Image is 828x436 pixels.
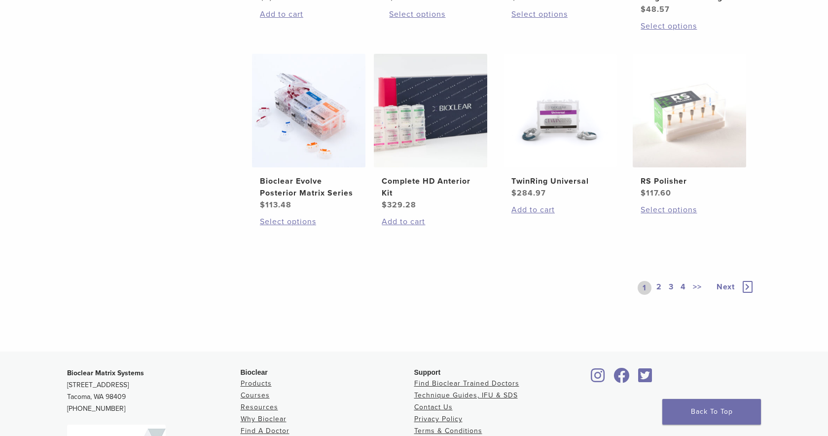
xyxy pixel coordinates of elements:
[641,188,671,198] bdi: 117.60
[414,391,518,399] a: Technique Guides, IFU & SDS
[67,369,144,377] strong: Bioclear Matrix Systems
[588,374,609,384] a: Bioclear
[638,281,651,295] a: 1
[252,54,366,211] a: Bioclear Evolve Posterior Matrix SeriesBioclear Evolve Posterior Matrix Series $113.48
[635,374,656,384] a: Bioclear
[414,379,519,388] a: Find Bioclear Trained Doctors
[654,281,664,295] a: 2
[632,54,747,199] a: RS PolisherRS Polisher $117.60
[260,175,358,199] h2: Bioclear Evolve Posterior Matrix Series
[641,4,670,14] bdi: 48.57
[260,200,291,210] bdi: 113.48
[641,188,646,198] span: $
[633,54,746,167] img: RS Polisher
[252,54,365,167] img: Bioclear Evolve Posterior Matrix Series
[641,20,738,32] a: Select options for “Diamond Wedge and Long Diamond Wedge”
[382,175,479,199] h2: Complete HD Anterior Kit
[382,216,479,228] a: Add to cart: “Complete HD Anterior Kit”
[414,415,463,423] a: Privacy Policy
[414,403,453,411] a: Contact Us
[611,374,633,384] a: Bioclear
[641,4,646,14] span: $
[511,8,609,20] a: Select options for “Diamond Wedge Kits”
[691,281,704,295] a: >>
[374,54,487,167] img: Complete HD Anterior Kit
[260,8,358,20] a: Add to cart: “Blaster Kit”
[641,175,738,187] h2: RS Polisher
[414,427,482,435] a: Terms & Conditions
[641,204,738,216] a: Select options for “RS Polisher”
[241,379,272,388] a: Products
[260,200,265,210] span: $
[67,367,241,415] p: [STREET_ADDRESS] Tacoma, WA 98409 [PHONE_NUMBER]
[382,200,416,210] bdi: 329.28
[414,368,441,376] span: Support
[511,188,517,198] span: $
[503,54,618,199] a: TwinRing UniversalTwinRing Universal $284.97
[504,54,617,167] img: TwinRing Universal
[241,368,268,376] span: Bioclear
[241,391,270,399] a: Courses
[241,427,289,435] a: Find A Doctor
[382,200,387,210] span: $
[662,399,761,425] a: Back To Top
[241,415,287,423] a: Why Bioclear
[679,281,688,295] a: 4
[241,403,278,411] a: Resources
[373,54,488,211] a: Complete HD Anterior KitComplete HD Anterior Kit $329.28
[717,282,735,292] span: Next
[667,281,676,295] a: 3
[511,204,609,216] a: Add to cart: “TwinRing Universal”
[389,8,487,20] a: Select options for “BT Matrix Series”
[260,216,358,228] a: Select options for “Bioclear Evolve Posterior Matrix Series”
[511,175,609,187] h2: TwinRing Universal
[511,188,546,198] bdi: 284.97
